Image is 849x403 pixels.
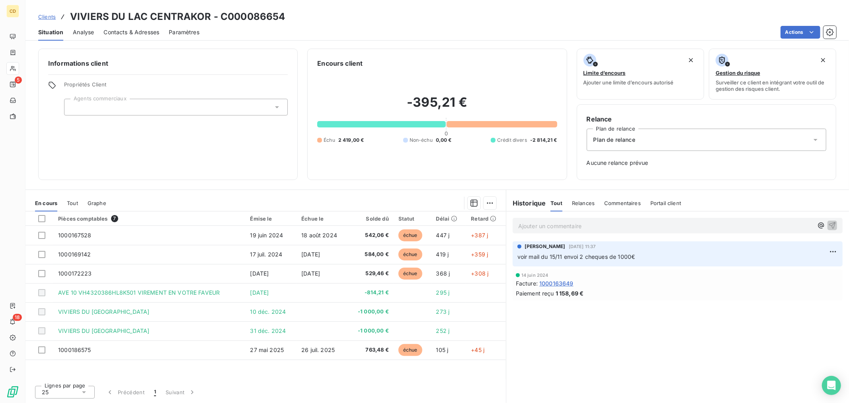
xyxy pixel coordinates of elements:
span: -1 000,00 € [353,308,389,316]
span: -1 000,00 € [353,327,389,335]
h6: Relance [587,114,826,124]
span: [DATE] 11:37 [569,244,596,249]
span: 1000163649 [539,279,574,288]
div: Émise le [250,215,292,222]
button: 1 [149,384,161,401]
span: échue [398,268,422,280]
span: Relances [572,200,595,206]
span: +387 j [471,232,488,239]
span: 1000172223 [58,270,92,277]
span: 295 j [436,289,450,296]
h2: -395,21 € [317,94,557,118]
span: -2 814,21 € [530,137,557,144]
div: Délai [436,215,462,222]
span: échue [398,344,422,356]
button: Limite d’encoursAjouter une limite d’encours autorisé [577,49,704,100]
span: 27 mai 2025 [250,346,284,353]
span: 542,06 € [353,231,389,239]
span: 0,00 € [436,137,452,144]
span: 273 j [436,308,450,315]
span: Portail client [650,200,681,206]
span: 18 [13,314,22,321]
span: AVE 10 VH4320386HL8K501 VIREMENT EN VOTRE FAVEUR [58,289,220,296]
span: Paramètres [169,28,199,36]
span: Paiement reçu [516,289,554,297]
span: 0 [445,130,448,137]
span: [DATE] [301,270,320,277]
span: 31 déc. 2024 [250,327,286,334]
span: Crédit divers [497,137,527,144]
span: voir mail du 15/11 envoi 2 cheques de 1000€ [517,253,635,260]
span: 763,48 € [353,346,389,354]
span: Plan de relance [593,136,635,144]
input: Ajouter une valeur [71,104,77,111]
span: 584,00 € [353,250,389,258]
div: Open Intercom Messenger [822,376,841,395]
button: Suivant [161,384,201,401]
div: Retard [471,215,501,222]
button: Précédent [101,384,149,401]
span: Surveiller ce client en intégrant votre outil de gestion des risques client. [716,79,829,92]
span: Limite d’encours [584,70,626,76]
span: VIVIERS DU [GEOGRAPHIC_DATA] [58,308,149,315]
img: Logo LeanPay [6,385,19,398]
span: Tout [67,200,78,206]
span: 14 juin 2024 [521,273,548,278]
span: 10 déc. 2024 [250,308,286,315]
span: 529,46 € [353,270,389,278]
span: 26 juil. 2025 [301,346,335,353]
span: [DATE] [250,270,269,277]
span: +308 j [471,270,488,277]
span: 1000186575 [58,346,91,353]
span: Analyse [73,28,94,36]
a: Clients [38,13,56,21]
div: Échue le [301,215,343,222]
span: 447 j [436,232,450,239]
span: Gestion du risque [716,70,760,76]
span: Graphe [88,200,106,206]
span: En cours [35,200,57,206]
h6: Historique [506,198,546,208]
h6: Encours client [317,59,363,68]
span: Non-échu [410,137,433,144]
button: Actions [781,26,820,39]
div: CD [6,5,19,18]
div: Solde dû [353,215,389,222]
span: 7 [111,215,118,222]
span: 5 [15,76,22,84]
span: 1000169142 [58,251,91,258]
span: Aucune relance prévue [587,159,826,167]
span: 1 [154,388,156,396]
span: 18 août 2024 [301,232,337,239]
div: Statut [398,215,427,222]
button: Gestion du risqueSurveiller ce client en intégrant votre outil de gestion des risques client. [709,49,836,100]
span: [DATE] [301,251,320,258]
div: Pièces comptables [58,215,240,222]
span: Échu [324,137,335,144]
span: 25 [42,388,49,396]
span: Ajouter une limite d’encours autorisé [584,79,674,86]
span: [DATE] [250,289,269,296]
span: [PERSON_NAME] [525,243,566,250]
span: Propriétés Client [64,81,288,92]
span: VIVIERS DU [GEOGRAPHIC_DATA] [58,327,149,334]
span: 252 j [436,327,450,334]
span: +45 j [471,346,484,353]
span: 17 juil. 2024 [250,251,283,258]
h3: VIVIERS DU LAC CENTRAKOR - C000086654 [70,10,285,24]
span: 1000167528 [58,232,92,239]
span: 419 j [436,251,449,258]
span: échue [398,248,422,260]
span: Contacts & Adresses [103,28,159,36]
h6: Informations client [48,59,288,68]
span: Facture : [516,279,538,288]
span: échue [398,229,422,241]
span: 2 419,00 € [338,137,364,144]
span: Situation [38,28,63,36]
span: 1 158,69 € [556,289,584,297]
span: 368 j [436,270,450,277]
span: 105 j [436,346,449,353]
span: Clients [38,14,56,20]
span: 19 juin 2024 [250,232,283,239]
span: -814,21 € [353,289,389,297]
